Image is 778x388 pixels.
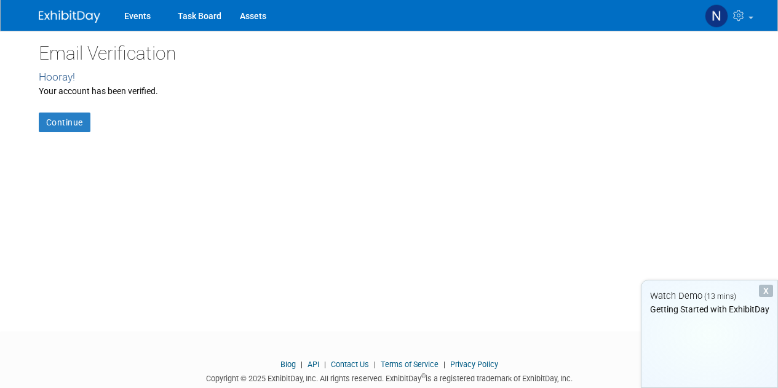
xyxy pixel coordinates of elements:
a: Contact Us [331,360,369,369]
div: Hooray! [39,69,740,85]
div: Your account has been verified. [39,85,740,97]
img: ExhibitDay [39,10,100,23]
sup: ® [421,373,426,379]
div: Watch Demo [641,290,777,303]
a: Continue [39,113,90,132]
div: Getting Started with ExhibitDay [641,303,777,315]
a: API [308,360,319,369]
h2: Email Verification [39,43,740,63]
a: Terms of Service [381,360,439,369]
a: Privacy Policy [450,360,498,369]
span: | [440,360,448,369]
span: | [371,360,379,369]
span: | [298,360,306,369]
span: | [321,360,329,369]
img: Naman Buch [705,4,728,28]
span: (13 mins) [704,292,736,301]
div: Dismiss [759,285,773,297]
a: Blog [280,360,296,369]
